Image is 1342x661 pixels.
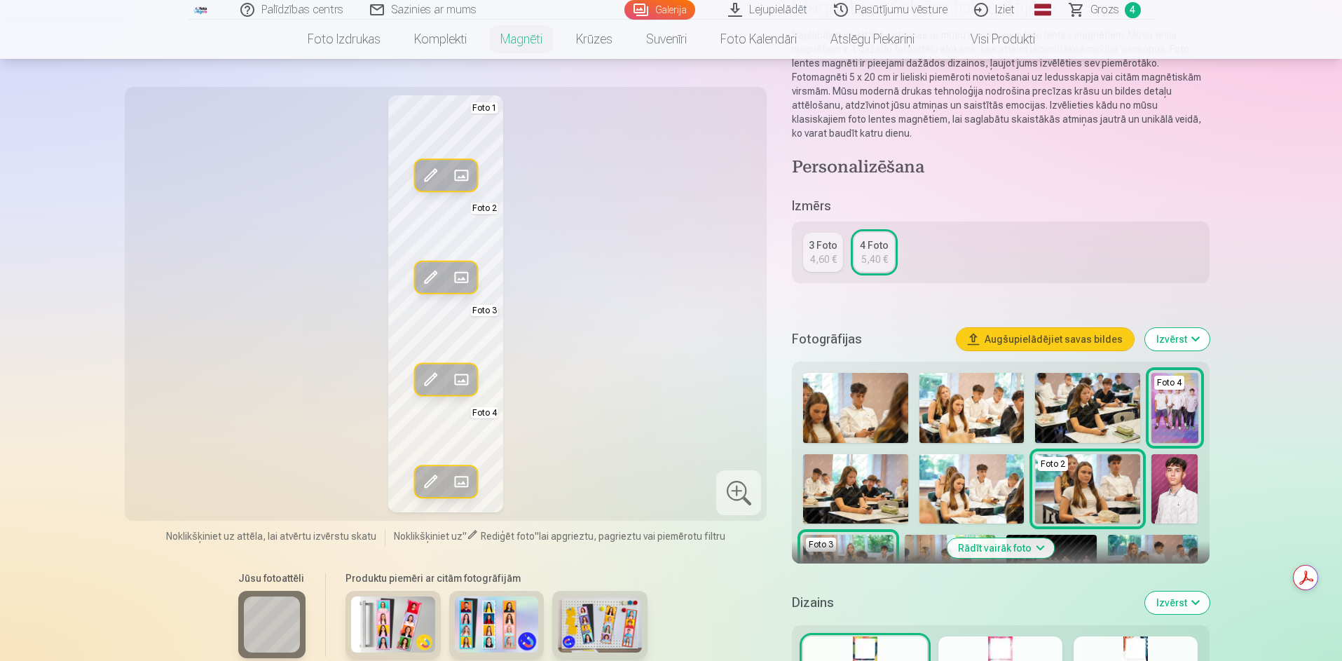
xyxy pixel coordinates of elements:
span: Noklikšķiniet uz [394,531,463,542]
span: " [463,531,467,542]
div: 5,40 € [861,252,888,266]
a: 3 Foto4,60 € [803,233,843,272]
h5: Dizains [792,593,1133,613]
h5: Fotogrāfijas [792,329,945,349]
a: Suvenīri [629,20,704,59]
div: 3 Foto [809,238,837,252]
span: Grozs [1090,1,1119,18]
div: Foto 4 [1154,376,1184,390]
span: lai apgrieztu, pagrieztu vai piemērotu filtru [539,531,725,542]
div: 4 Foto [860,238,889,252]
div: Foto 2 [1038,457,1068,471]
div: Foto 3 [806,538,836,552]
a: Visi produkti [931,20,1052,59]
a: Komplekti [397,20,484,59]
button: Augšupielādējiet savas bildes [957,328,1134,350]
h6: Jūsu fotoattēli [238,571,306,585]
div: 4,60 € [810,252,837,266]
a: 4 Foto5,40 € [854,233,894,272]
button: Izvērst [1145,592,1210,614]
p: Saglabājiet spilgtākās atmiņas ar mūsu klasiskajiem foto lentes magnētiem. Mūsu vinila magnētiem ... [792,28,1209,140]
button: Izvērst [1145,328,1210,350]
a: Foto izdrukas [291,20,397,59]
span: " [535,531,539,542]
img: /fa1 [193,6,209,14]
h5: Izmērs [792,196,1209,216]
button: Rādīt vairāk foto [947,538,1054,558]
a: Foto kalendāri [704,20,814,59]
h6: Produktu piemēri ar citām fotogrāfijām [340,571,653,585]
a: Krūzes [559,20,629,59]
span: Rediģēt foto [481,531,535,542]
span: Noklikšķiniet uz attēla, lai atvērtu izvērstu skatu [166,529,376,543]
h4: Personalizēšana [792,157,1209,179]
a: Atslēgu piekariņi [814,20,931,59]
span: 4 [1125,2,1141,18]
a: Magnēti [484,20,559,59]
